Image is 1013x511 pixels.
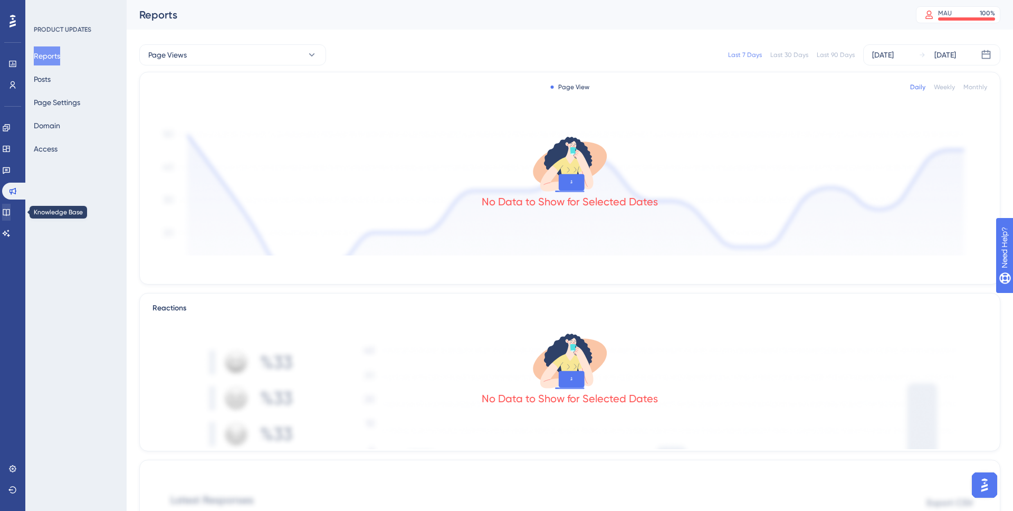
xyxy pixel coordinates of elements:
[34,46,60,65] button: Reports
[934,83,955,91] div: Weekly
[980,9,995,17] div: 100 %
[551,83,589,91] div: Page View
[817,51,855,59] div: Last 90 Days
[770,51,808,59] div: Last 30 Days
[34,93,80,112] button: Page Settings
[25,3,66,15] span: Need Help?
[148,49,187,61] span: Page Views
[34,116,60,135] button: Domain
[938,9,952,17] div: MAU
[963,83,987,91] div: Monthly
[152,302,987,315] div: Reactions
[139,7,890,22] div: Reports
[872,49,894,61] div: [DATE]
[34,25,91,34] div: PRODUCT UPDATES
[910,83,925,91] div: Daily
[969,469,1000,501] iframe: UserGuiding AI Assistant Launcher
[482,194,658,209] div: No Data to Show for Selected Dates
[934,49,956,61] div: [DATE]
[482,391,658,406] div: No Data to Show for Selected Dates
[34,139,58,158] button: Access
[34,70,51,89] button: Posts
[139,44,326,65] button: Page Views
[728,51,762,59] div: Last 7 Days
